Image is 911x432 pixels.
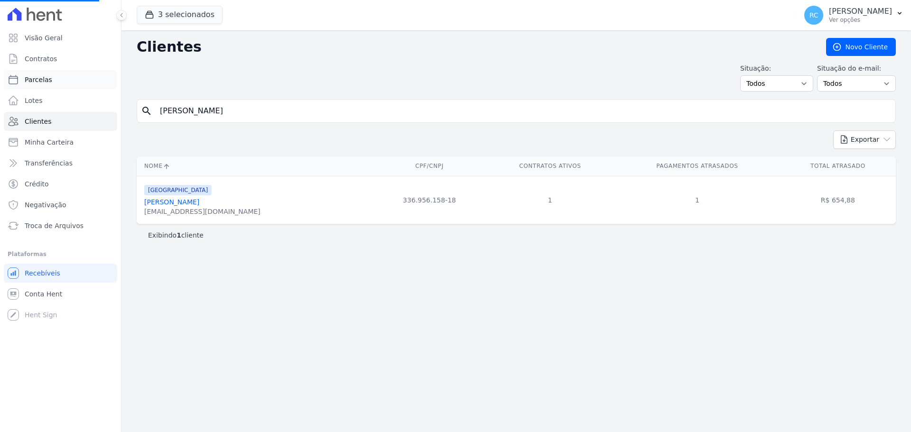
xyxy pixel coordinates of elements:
[25,96,43,105] span: Lotes
[25,200,66,210] span: Negativação
[144,207,260,216] div: [EMAIL_ADDRESS][DOMAIN_NAME]
[144,185,212,195] span: [GEOGRAPHIC_DATA]
[25,289,62,299] span: Conta Hent
[25,138,74,147] span: Minha Carteira
[144,198,199,206] a: [PERSON_NAME]
[4,70,117,89] a: Parcelas
[4,285,117,303] a: Conta Hent
[486,176,614,224] td: 1
[25,33,63,43] span: Visão Geral
[829,7,892,16] p: [PERSON_NAME]
[8,248,113,260] div: Plataformas
[780,156,896,176] th: Total Atrasado
[373,156,485,176] th: CPF/CNPJ
[141,105,152,117] i: search
[137,156,373,176] th: Nome
[137,6,223,24] button: 3 selecionados
[740,64,813,74] label: Situação:
[25,179,49,189] span: Crédito
[4,175,117,193] a: Crédito
[4,216,117,235] a: Troca de Arquivos
[177,231,181,239] b: 1
[4,49,117,68] a: Contratos
[4,112,117,131] a: Clientes
[154,101,892,120] input: Buscar por nome, CPF ou e-mail
[25,54,57,64] span: Contratos
[614,176,780,224] td: 1
[826,38,896,56] a: Novo Cliente
[817,64,896,74] label: Situação do e-mail:
[4,133,117,152] a: Minha Carteira
[25,158,73,168] span: Transferências
[829,16,892,24] p: Ver opções
[137,38,811,55] h2: Clientes
[4,264,117,283] a: Recebíveis
[25,75,52,84] span: Parcelas
[780,176,896,224] td: R$ 654,88
[25,117,51,126] span: Clientes
[4,91,117,110] a: Lotes
[809,12,818,18] span: RC
[148,230,204,240] p: Exibindo cliente
[614,156,780,176] th: Pagamentos Atrasados
[373,176,485,224] td: 336.956.158-18
[833,130,896,149] button: Exportar
[797,2,911,28] button: RC [PERSON_NAME] Ver opções
[25,268,60,278] span: Recebíveis
[25,221,84,230] span: Troca de Arquivos
[4,28,117,47] a: Visão Geral
[4,195,117,214] a: Negativação
[486,156,614,176] th: Contratos Ativos
[4,154,117,173] a: Transferências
